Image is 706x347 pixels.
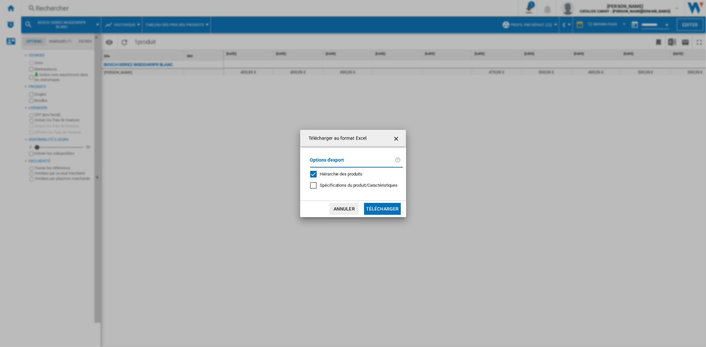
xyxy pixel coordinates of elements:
[320,182,398,188] div: S'applique uniquement à la vision catégorie
[300,130,406,217] md-dialog: Télécharger au ...
[310,156,395,169] label: Options d'export
[306,135,367,142] h4: Télécharger au format Excel
[320,172,363,176] span: Hiérarchie des produits
[320,183,398,188] span: Spécifications du produit/Caractéristiques
[393,135,401,143] ng-md-icon: getI18NText('BUTTONS.CLOSE_DIALOG')
[364,203,401,215] button: Télécharger
[390,132,403,145] button: getI18NText('BUTTONS.CLOSE_DIALOG')
[330,203,359,215] button: Annuler
[310,171,398,177] md-checkbox: Hiérarchie des produits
